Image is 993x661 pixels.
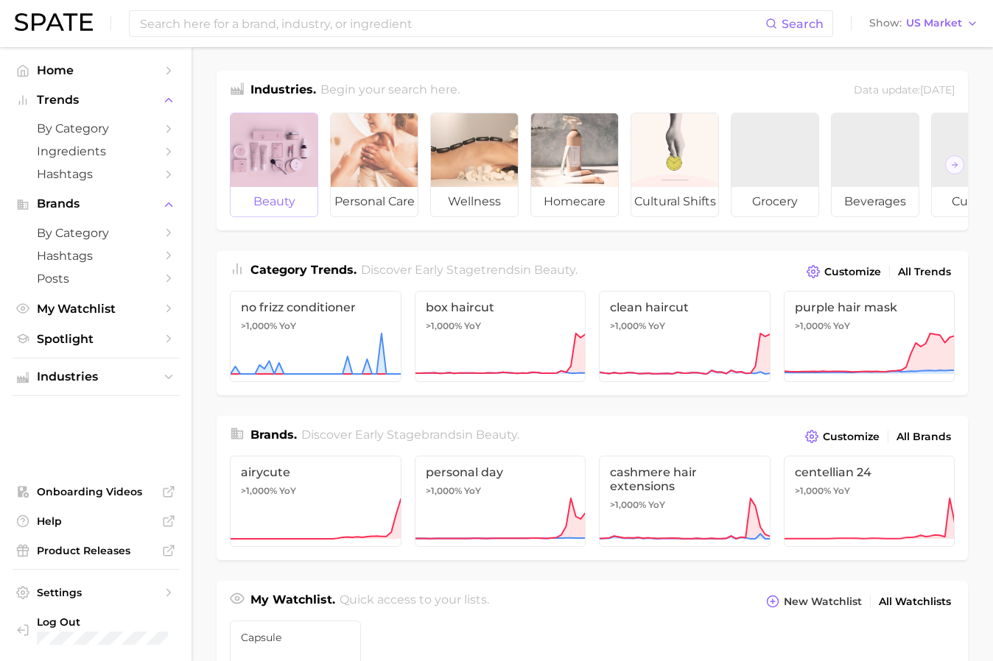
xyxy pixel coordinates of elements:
span: YoY [464,320,481,332]
button: ShowUS Market [866,14,982,33]
button: Customize [801,426,883,447]
span: YoY [279,320,296,332]
span: YoY [279,485,296,497]
a: Home [12,59,180,82]
span: >1,000% [795,320,831,331]
span: My Watchlist [37,302,155,316]
span: Trends [37,93,155,107]
button: Industries [12,366,180,388]
button: Brands [12,193,180,215]
span: YoY [833,320,850,332]
a: personal care [330,113,418,217]
span: Settings [37,586,155,599]
span: Customize [823,431,880,443]
span: Log Out [37,615,168,629]
span: Category Trends . [250,263,357,277]
button: Trends [12,89,180,111]
span: capsule [241,632,350,643]
a: Spotlight [12,328,180,350]
span: YoY [648,320,665,332]
div: Data update: [DATE] [854,81,955,101]
span: Spotlight [37,332,155,346]
a: by Category [12,117,180,140]
a: by Category [12,222,180,244]
a: My Watchlist [12,297,180,320]
a: Product Releases [12,540,180,562]
span: centellian 24 [795,465,944,479]
span: Home [37,63,155,77]
span: Help [37,515,155,528]
a: cultural shifts [631,113,719,217]
img: SPATE [15,13,93,31]
button: Scroll Right [945,155,964,174]
span: Product Releases [37,544,155,557]
span: airycute [241,465,390,479]
span: Industries [37,370,155,383]
span: beauty [534,263,575,277]
a: wellness [430,113,519,217]
h1: My Watchlist. [250,591,335,612]
span: by Category [37,226,155,240]
button: Customize [803,261,885,282]
a: no frizz conditioner>1,000% YoY [230,291,401,382]
span: personal day [426,465,575,479]
a: Log out. Currently logged in with e-mail nadia@thedps.co. [12,611,180,649]
span: cultural shifts [631,187,718,216]
a: All Watchlists [875,592,955,612]
a: clean haircut>1,000% YoY [599,291,771,382]
a: All Brands [893,427,955,447]
span: no frizz conditioner [241,300,390,314]
span: All Watchlists [879,595,951,608]
input: Search here for a brand, industry, or ingredient [138,11,765,36]
span: Posts [37,272,155,286]
a: Help [12,510,180,532]
span: >1,000% [795,485,831,496]
span: Onboarding Videos [37,485,155,498]
a: Posts [12,267,180,290]
a: cashmere hair extensions>1,000% YoY [599,456,771,547]
span: >1,000% [610,499,646,510]
span: Hashtags [37,249,155,263]
span: wellness [431,187,518,216]
span: YoY [833,485,850,497]
span: beauty [231,187,317,216]
span: beverages [832,187,919,216]
span: >1,000% [610,320,646,331]
span: Customize [824,266,881,278]
span: clean haircut [610,300,759,314]
span: by Category [37,121,155,135]
a: grocery [731,113,819,217]
a: purple hair mask>1,000% YoY [784,291,955,382]
a: personal day>1,000% YoY [415,456,586,547]
a: Hashtags [12,163,180,185]
span: purple hair mask [795,300,944,314]
a: Hashtags [12,244,180,267]
button: New Watchlist [762,591,866,612]
a: All Trends [894,262,955,282]
a: Onboarding Videos [12,481,180,503]
span: Ingredients [37,144,155,158]
span: >1,000% [241,485,277,496]
span: YoY [464,485,481,497]
span: Discover Early Stage brands in . [301,428,519,442]
span: cashmere hair extensions [610,465,759,493]
a: Ingredients [12,140,180,163]
span: Hashtags [37,167,155,181]
span: box haircut [426,300,575,314]
span: >1,000% [426,485,462,496]
a: beauty [230,113,318,217]
a: homecare [530,113,619,217]
span: Discover Early Stage trends in . [361,263,578,277]
h2: Begin your search here. [320,81,460,101]
span: Show [869,19,902,27]
span: beauty [476,428,517,442]
span: >1,000% [426,320,462,331]
span: Brands . [250,428,297,442]
span: personal care [331,187,418,216]
span: YoY [648,499,665,511]
span: All Trends [898,266,951,278]
a: airycute>1,000% YoY [230,456,401,547]
a: Settings [12,582,180,604]
a: beverages [831,113,919,217]
span: Brands [37,197,155,211]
